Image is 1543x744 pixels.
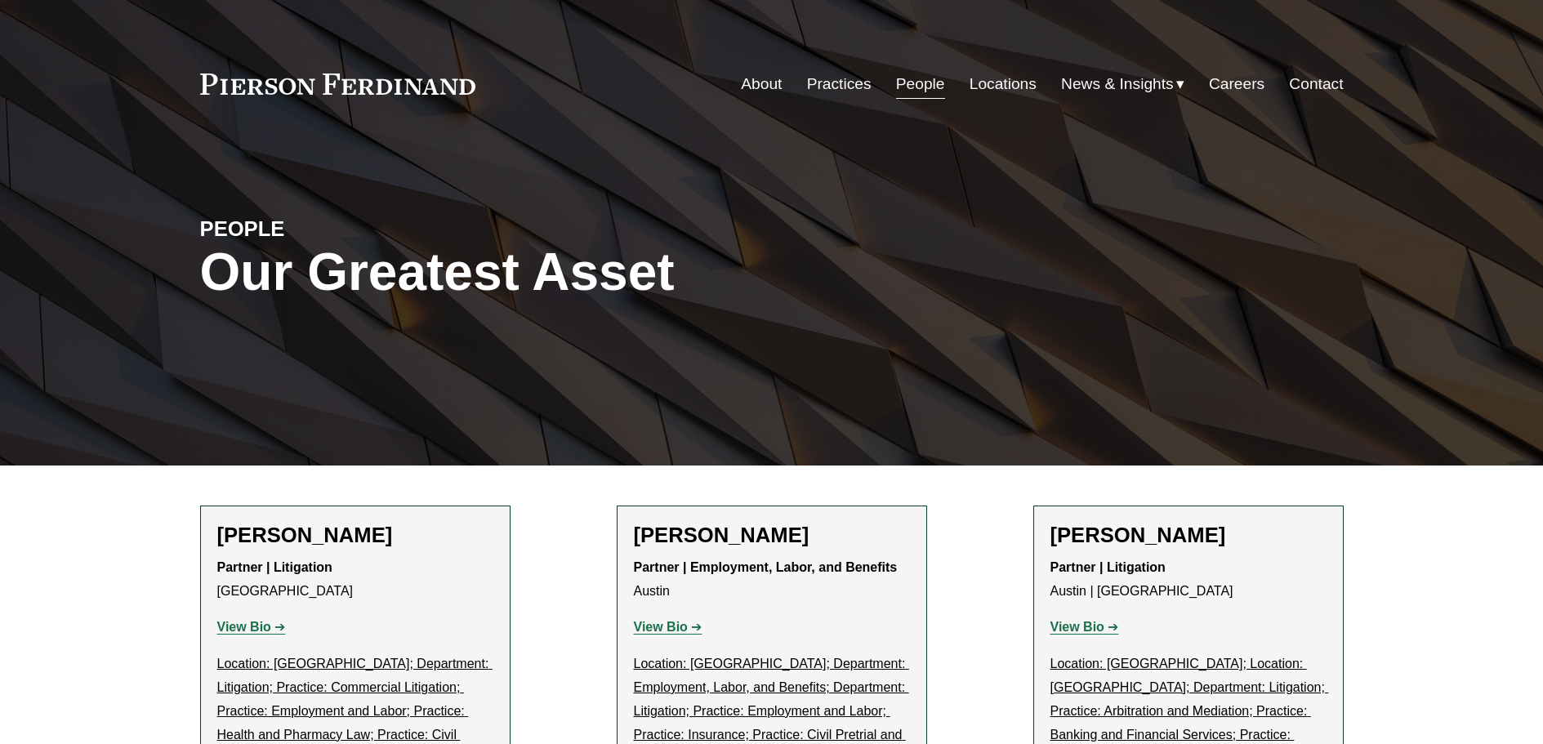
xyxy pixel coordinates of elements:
[200,216,486,242] h4: PEOPLE
[1209,69,1264,100] a: Careers
[1050,620,1119,634] a: View Bio
[1050,523,1327,548] h2: [PERSON_NAME]
[634,556,910,604] p: Austin
[741,69,782,100] a: About
[1050,560,1166,574] strong: Partner | Litigation
[1061,69,1184,100] a: folder dropdown
[217,556,493,604] p: [GEOGRAPHIC_DATA]
[217,620,286,634] a: View Bio
[634,620,702,634] a: View Bio
[896,69,945,100] a: People
[217,560,332,574] strong: Partner | Litigation
[1050,620,1104,634] strong: View Bio
[634,523,910,548] h2: [PERSON_NAME]
[807,69,872,100] a: Practices
[217,620,271,634] strong: View Bio
[1061,70,1174,99] span: News & Insights
[200,243,962,302] h1: Our Greatest Asset
[217,523,493,548] h2: [PERSON_NAME]
[634,620,688,634] strong: View Bio
[1289,69,1343,100] a: Contact
[634,560,898,574] strong: Partner | Employment, Labor, and Benefits
[970,69,1037,100] a: Locations
[1050,556,1327,604] p: Austin | [GEOGRAPHIC_DATA]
